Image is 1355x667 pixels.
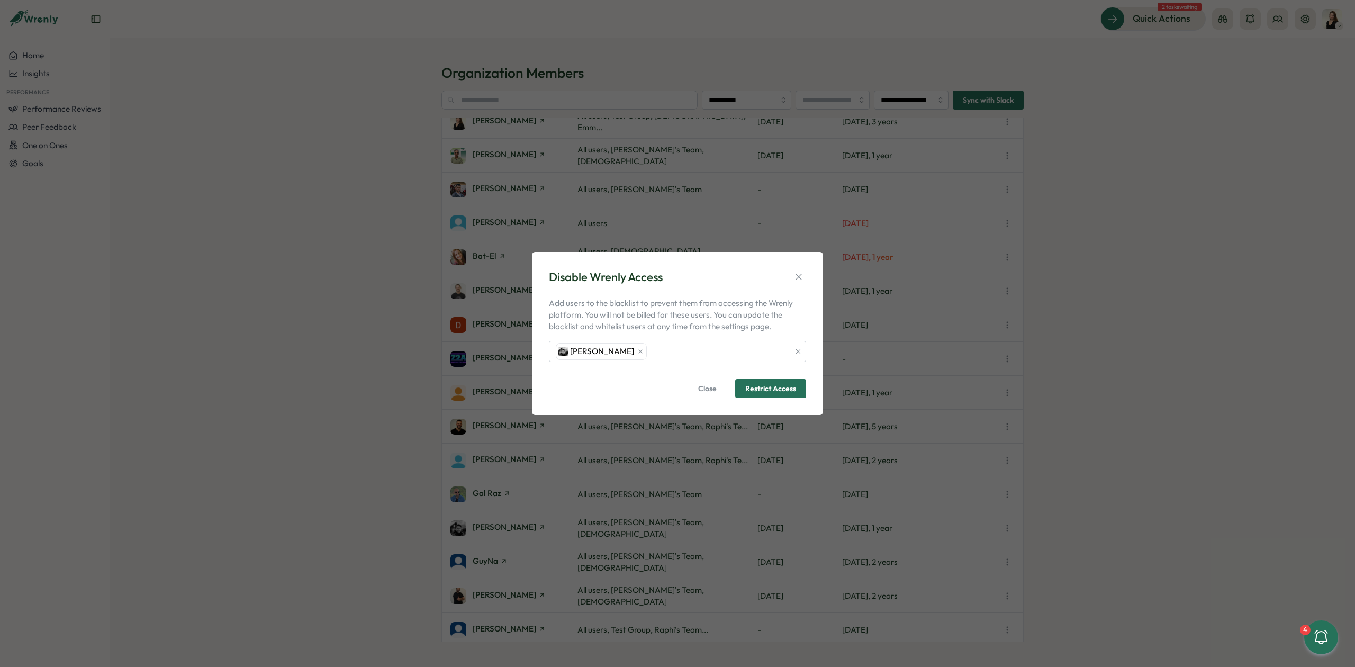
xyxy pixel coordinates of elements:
p: Add users to the blacklist to prevent them from accessing the Wrenly platform. You will not be bi... [549,298,806,332]
span: Close [698,380,717,398]
button: 4 [1304,620,1338,654]
button: Close [688,379,727,398]
div: 4 [1300,625,1311,635]
span: [PERSON_NAME] [570,346,634,357]
button: Restrict Access [735,379,806,398]
span: Restrict Access [745,385,796,392]
img: Grant Erhart [558,347,568,356]
div: Disable Wrenly Access [549,269,663,285]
